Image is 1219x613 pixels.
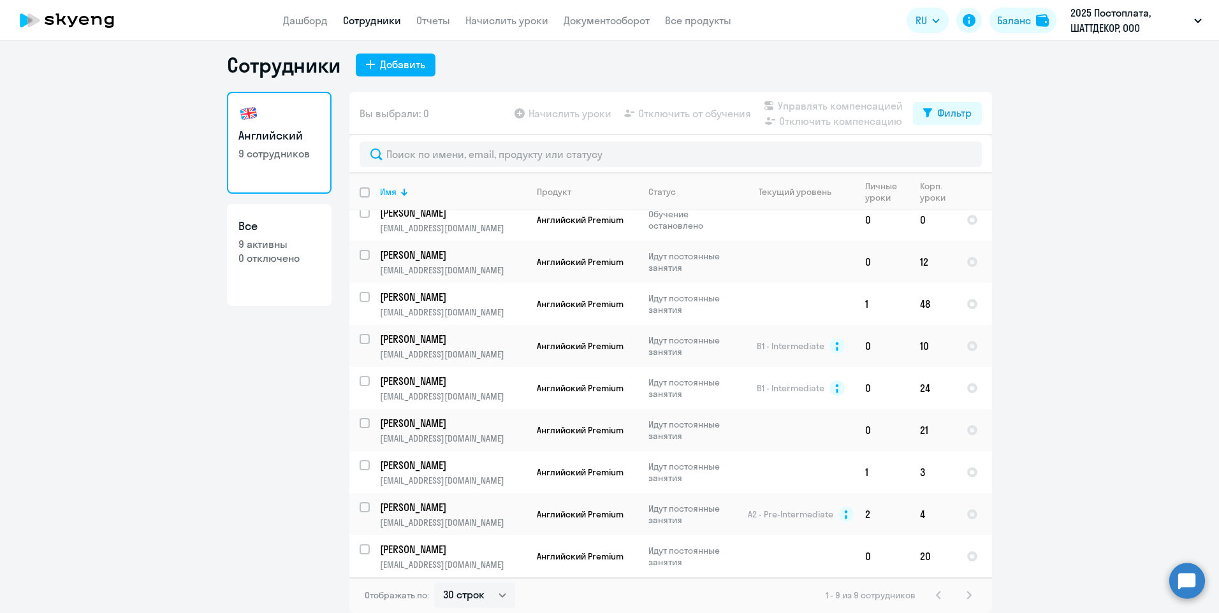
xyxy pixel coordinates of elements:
td: 4 [910,493,956,535]
td: 12 [910,241,956,283]
p: 9 сотрудников [238,147,320,161]
p: [EMAIL_ADDRESS][DOMAIN_NAME] [380,475,526,486]
span: B1 - Intermediate [757,382,824,394]
p: [EMAIL_ADDRESS][DOMAIN_NAME] [380,306,526,318]
a: Отчеты [416,14,450,27]
td: 0 [855,367,910,409]
p: Идут постоянные занятия [648,503,736,526]
p: Идут постоянные занятия [648,292,736,315]
td: 1 [855,283,910,325]
p: [EMAIL_ADDRESS][DOMAIN_NAME] [380,349,526,360]
a: [PERSON_NAME] [380,458,526,472]
span: Английский Premium [537,340,624,352]
button: 2025 Постоплата, ШАТТДЕКОР, ООО [1064,5,1208,36]
a: Все9 активны0 отключено [227,204,332,306]
button: Фильтр [913,102,982,125]
div: Личные уроки [865,180,898,203]
a: [PERSON_NAME] [380,374,526,388]
a: [PERSON_NAME] [380,542,526,556]
span: Вы выбрали: 0 [360,106,429,121]
p: 9 активны [238,237,320,251]
p: [EMAIL_ADDRESS][DOMAIN_NAME] [380,559,526,570]
div: Баланс [997,13,1031,28]
td: 0 [855,409,910,451]
span: A2 - Pre-Intermediate [748,508,833,520]
div: Фильтр [937,105,972,120]
p: 2025 Постоплата, ШАТТДЕКОР, ООО [1070,5,1189,36]
td: 48 [910,283,956,325]
p: [PERSON_NAME] [380,458,524,472]
p: [PERSON_NAME] [380,374,524,388]
td: 0 [910,199,956,241]
td: 0 [855,325,910,367]
span: B1 - Intermediate [757,340,824,352]
p: Идут постоянные занятия [648,545,736,568]
a: [PERSON_NAME] [380,500,526,514]
p: Идут постоянные занятия [648,335,736,357]
p: [EMAIL_ADDRESS][DOMAIN_NAME] [380,391,526,402]
p: [PERSON_NAME] [380,206,524,220]
a: [PERSON_NAME] [380,206,526,220]
a: Сотрудники [343,14,401,27]
p: [EMAIL_ADDRESS][DOMAIN_NAME] [380,517,526,528]
p: Обучение остановлено [648,208,736,231]
a: Начислить уроки [465,14,548,27]
a: Документооборот [564,14,650,27]
div: Продукт [537,186,571,198]
p: [PERSON_NAME] [380,542,524,556]
input: Поиск по имени, email, продукту или статусу [360,141,982,167]
h3: Все [238,218,320,234]
span: Английский Premium [537,214,624,226]
p: Идут постоянные занятия [648,377,736,400]
p: [PERSON_NAME] [380,248,524,262]
span: RU [916,13,927,28]
button: RU [907,8,949,33]
a: [PERSON_NAME] [380,290,526,304]
a: [PERSON_NAME] [380,416,526,430]
p: Идут постоянные занятия [648,250,736,273]
td: 1 [855,451,910,493]
td: 0 [855,241,910,283]
a: Все продукты [665,14,731,27]
td: 20 [910,535,956,577]
span: Английский Premium [537,298,624,310]
div: Статус [648,186,676,198]
div: Имя [380,186,397,198]
p: [EMAIL_ADDRESS][DOMAIN_NAME] [380,264,526,276]
p: Идут постоянные занятия [648,461,736,484]
img: english [238,103,259,124]
a: [PERSON_NAME] [380,248,526,262]
span: Английский Premium [537,424,624,436]
p: [PERSON_NAME] [380,416,524,430]
td: 10 [910,325,956,367]
p: [EMAIL_ADDRESS][DOMAIN_NAME] [380,222,526,234]
p: [PERSON_NAME] [380,290,524,304]
div: Продукт [537,186,638,198]
td: 2 [855,493,910,535]
div: Имя [380,186,526,198]
a: Английский9 сотрудников [227,92,332,194]
div: Текущий уровень [759,186,831,198]
span: Английский Premium [537,508,624,520]
span: Английский Premium [537,382,624,394]
button: Балансbalance [989,8,1056,33]
div: Текущий уровень [747,186,854,198]
td: 0 [855,535,910,577]
div: Корп. уроки [920,180,956,203]
div: Личные уроки [865,180,909,203]
img: balance [1036,14,1049,27]
span: 1 - 9 из 9 сотрудников [826,589,916,601]
td: 3 [910,451,956,493]
p: [PERSON_NAME] [380,332,524,346]
p: [PERSON_NAME] [380,500,524,514]
p: Идут постоянные занятия [648,419,736,442]
a: [PERSON_NAME] [380,332,526,346]
td: 24 [910,367,956,409]
button: Добавить [356,54,435,76]
p: [EMAIL_ADDRESS][DOMAIN_NAME] [380,433,526,444]
td: 21 [910,409,956,451]
a: Дашборд [283,14,328,27]
div: Статус [648,186,736,198]
div: Добавить [380,57,425,72]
